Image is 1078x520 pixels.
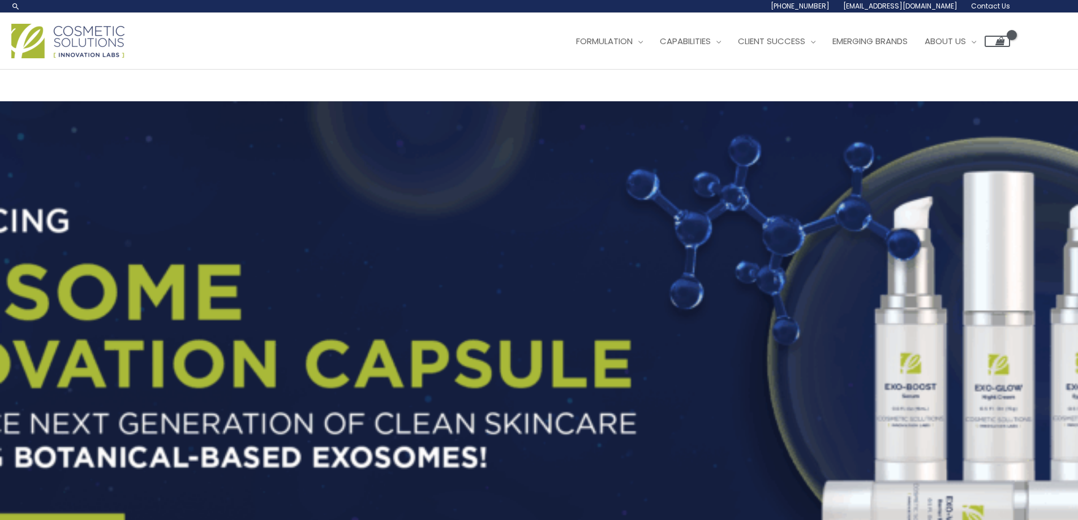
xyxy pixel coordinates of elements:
span: Emerging Brands [832,35,908,47]
a: Client Success [729,24,824,58]
span: Contact Us [971,1,1010,11]
a: View Shopping Cart, empty [985,36,1010,47]
span: Client Success [738,35,805,47]
a: Search icon link [11,2,20,11]
a: Emerging Brands [824,24,916,58]
span: [EMAIL_ADDRESS][DOMAIN_NAME] [843,1,957,11]
span: Capabilities [660,35,711,47]
img: Cosmetic Solutions Logo [11,24,124,58]
span: About Us [925,35,966,47]
span: Formulation [576,35,633,47]
a: Formulation [568,24,651,58]
a: Capabilities [651,24,729,58]
span: [PHONE_NUMBER] [771,1,830,11]
a: About Us [916,24,985,58]
nav: Site Navigation [559,24,1010,58]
